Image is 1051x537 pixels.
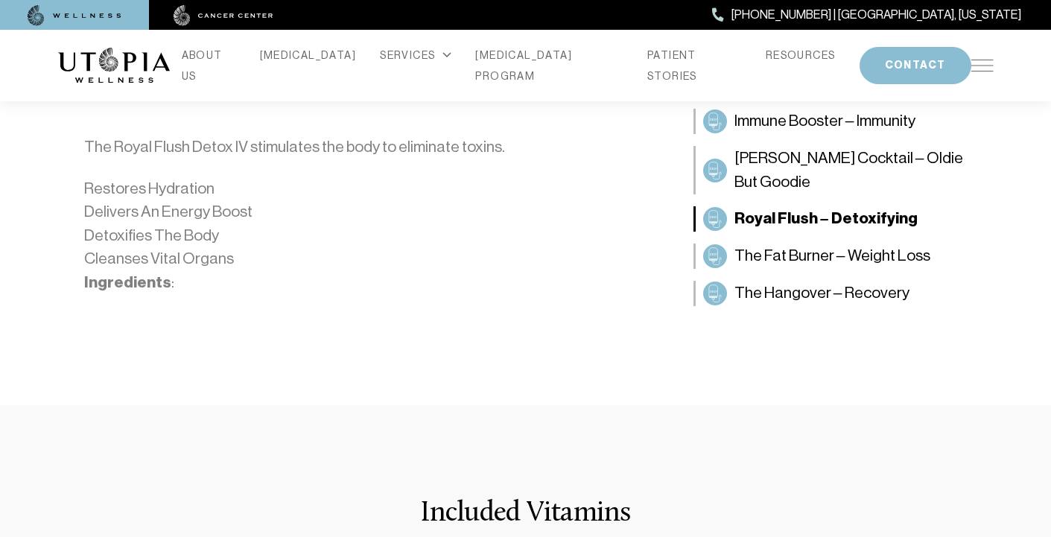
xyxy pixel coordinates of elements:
span: The Hangover – Recovery [734,282,909,305]
li: Cleanses Vital Organs [84,247,649,271]
img: The Fat Burner – Weight Loss [706,247,724,265]
span: The Fat Burner – Weight Loss [734,244,930,268]
img: The Hangover – Recovery [706,285,724,302]
a: RESOURCES [766,45,836,66]
img: Myer’s Cocktail – Oldie But Goodie [706,162,724,179]
img: logo [58,48,170,83]
a: The Hangover – RecoveryThe Hangover – Recovery [693,281,994,306]
span: [PHONE_NUMBER] | [GEOGRAPHIC_DATA], [US_STATE] [731,5,1021,25]
img: Royal Flush – Detoxifying [706,210,724,228]
a: Royal Flush – DetoxifyingRoyal Flush – Detoxifying [693,206,994,232]
span: [PERSON_NAME] Cocktail – Oldie But Goodie [734,147,986,194]
a: The Fat Burner – Weight LossThe Fat Burner – Weight Loss [693,244,994,269]
span: Immune Booster – Immunity [734,109,915,133]
button: CONTACT [860,47,971,84]
p: The Royal Flush Detox IV stimulates the body to eliminate toxins. [84,136,649,159]
li: Delivers An Energy Boost [84,200,649,224]
p: : [84,271,649,295]
a: Immune Booster – ImmunityImmune Booster – Immunity [693,109,994,134]
a: Myer’s Cocktail – Oldie But Goodie[PERSON_NAME] Cocktail – Oldie But Goodie [693,146,994,194]
div: SERVICES [380,45,451,66]
img: Immune Booster – Immunity [706,112,724,130]
img: icon-hamburger [971,60,994,72]
h3: Included Vitamins [58,498,994,530]
a: [MEDICAL_DATA] PROGRAM [475,45,623,86]
span: Royal Flush – Detoxifying [734,207,918,231]
img: wellness [28,5,121,26]
li: Restores Hydration [84,177,649,201]
a: [PHONE_NUMBER] | [GEOGRAPHIC_DATA], [US_STATE] [712,5,1021,25]
a: ABOUT US [182,45,236,86]
a: PATIENT STORIES [647,45,742,86]
img: cancer center [174,5,273,26]
a: [MEDICAL_DATA] [260,45,357,66]
strong: Ingredients [84,273,171,292]
li: Detoxifies The Body [84,224,649,248]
